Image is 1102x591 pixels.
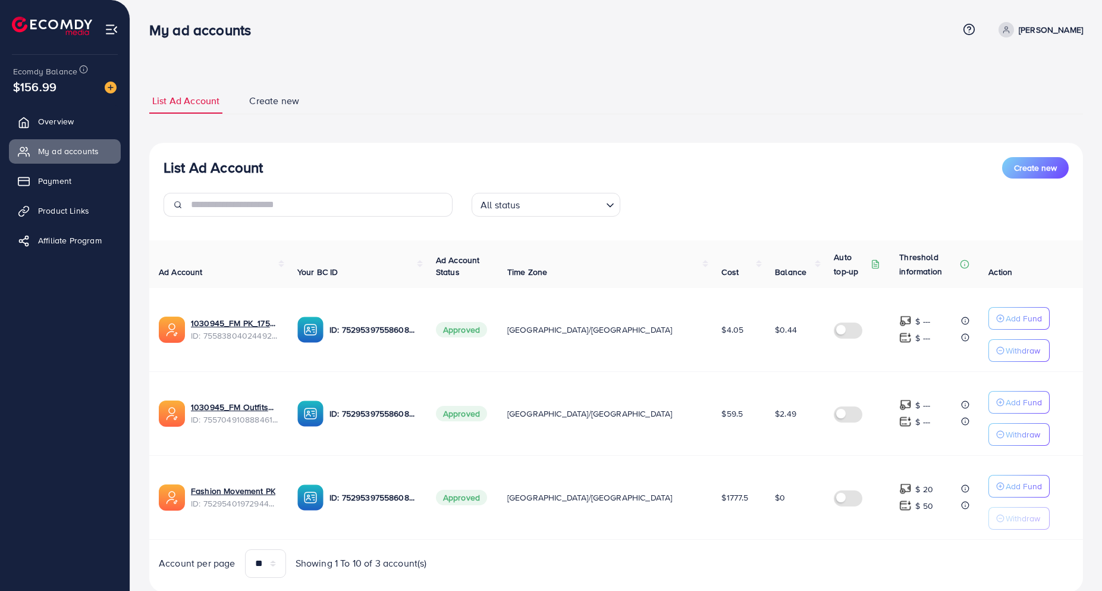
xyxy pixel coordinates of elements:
img: logo [12,17,92,35]
div: <span class='underline'>1030945_FM Outfits_1759512825336</span></br>7557049108884619282 [191,401,278,426]
a: Fashion Movement PK [191,485,275,497]
span: $156.99 [13,78,56,95]
span: $0.44 [775,324,797,336]
img: ic-ads-acc.e4c84228.svg [159,484,185,511]
p: [PERSON_NAME] [1019,23,1083,37]
a: Overview [9,110,121,133]
div: Search for option [472,193,620,217]
span: Approved [436,406,487,421]
span: [GEOGRAPHIC_DATA]/[GEOGRAPHIC_DATA] [507,408,673,420]
span: [GEOGRAPHIC_DATA]/[GEOGRAPHIC_DATA] [507,492,673,504]
img: top-up amount [899,415,912,428]
button: Withdraw [988,423,1050,446]
p: $ --- [915,398,930,412]
p: ID: 7529539755860836369 [329,323,417,337]
a: Affiliate Program [9,229,121,252]
p: Withdraw [1006,427,1040,442]
p: $ --- [915,331,930,345]
img: image [105,82,117,93]
p: Add Fund [1006,479,1042,493]
span: Approved [436,490,487,505]
input: Search for option [524,194,601,214]
span: List Ad Account [152,94,219,108]
p: ID: 7529539755860836369 [329,406,417,421]
a: Payment [9,169,121,193]
p: $ --- [915,415,930,429]
p: ID: 7529539755860836369 [329,490,417,505]
a: 1030945_FM PK_1759822596175 [191,317,278,329]
span: Ecomdy Balance [13,65,77,77]
img: ic-ads-acc.e4c84228.svg [159,317,185,343]
span: Create new [1014,162,1057,174]
span: Showing 1 To 10 of 3 account(s) [296,556,427,570]
button: Withdraw [988,507,1050,530]
p: Withdraw [1006,511,1040,526]
span: All status [478,196,523,214]
img: top-up amount [899,315,912,327]
span: Cost [721,266,739,278]
span: Your BC ID [297,266,338,278]
span: Overview [38,115,74,127]
p: $ 50 [915,499,933,513]
button: Add Fund [988,475,1050,498]
p: Add Fund [1006,311,1042,326]
span: My ad accounts [38,145,99,157]
button: Add Fund [988,391,1050,414]
p: Withdraw [1006,343,1040,358]
img: menu [105,23,118,36]
span: Balance [775,266,806,278]
img: top-up amount [899,483,912,495]
span: Affiliate Program [38,234,102,246]
p: Add Fund [1006,395,1042,409]
img: top-up amount [899,499,912,512]
h3: List Ad Account [164,159,263,176]
span: $0 [775,492,785,504]
p: Auto top-up [834,250,868,279]
a: My ad accounts [9,139,121,163]
img: ic-ba-acc.ded83a64.svg [297,401,324,427]
div: <span class='underline'>Fashion Movement PK</span></br>7529540197294407681 [191,485,278,509]
img: top-up amount [899,399,912,411]
span: Ad Account [159,266,203,278]
span: $1777.5 [721,492,748,504]
img: ic-ads-acc.e4c84228.svg [159,401,185,427]
span: ID: 7529540197294407681 [191,498,278,509]
a: [PERSON_NAME] [994,22,1083,37]
span: Time Zone [507,266,547,278]
iframe: Chat [1051,537,1093,582]
p: $ --- [915,314,930,329]
span: Approved [436,322,487,337]
a: Product Links [9,199,121,223]
div: <span class='underline'>1030945_FM PK_1759822596175</span></br>7558380402449235984 [191,317,278,342]
span: $4.05 [721,324,743,336]
img: top-up amount [899,332,912,344]
span: Action [988,266,1012,278]
p: Threshold information [899,250,957,279]
button: Add Fund [988,307,1050,330]
p: $ 20 [915,482,933,496]
h3: My ad accounts [149,21,260,39]
span: Ad Account Status [436,254,480,278]
span: [GEOGRAPHIC_DATA]/[GEOGRAPHIC_DATA] [507,324,673,336]
a: 1030945_FM Outfits_1759512825336 [191,401,278,413]
span: ID: 7558380402449235984 [191,330,278,342]
span: $59.5 [721,408,743,420]
img: ic-ba-acc.ded83a64.svg [297,484,324,511]
img: ic-ba-acc.ded83a64.svg [297,317,324,343]
span: Account per page [159,556,236,570]
button: Create new [1002,157,1069,179]
button: Withdraw [988,339,1050,362]
span: ID: 7557049108884619282 [191,414,278,426]
span: $2.49 [775,408,796,420]
span: Create new [249,94,299,108]
span: Payment [38,175,71,187]
span: Product Links [38,205,89,217]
